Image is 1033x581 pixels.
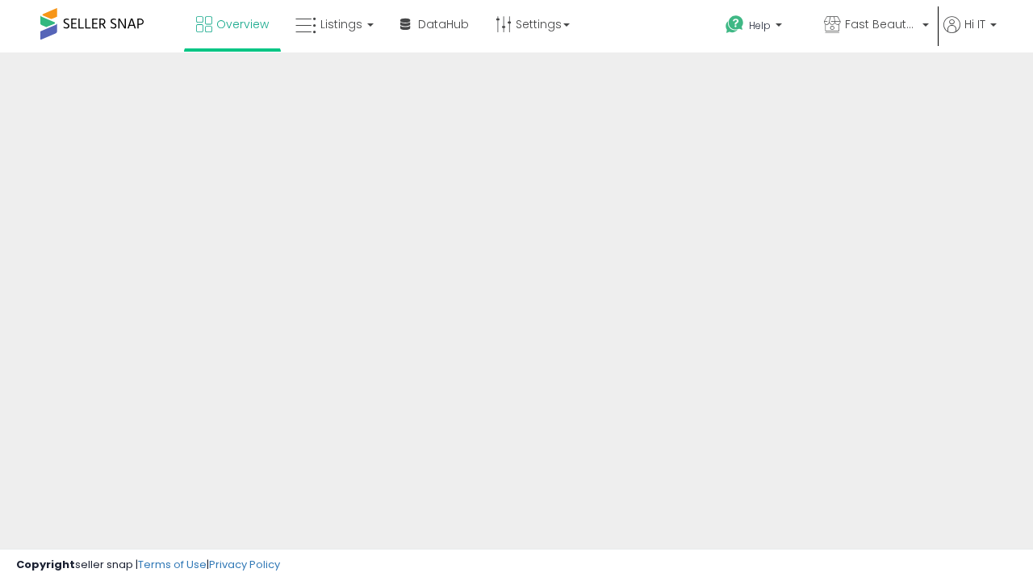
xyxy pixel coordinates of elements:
[943,16,997,52] a: Hi IT
[725,15,745,35] i: Get Help
[964,16,985,32] span: Hi IT
[216,16,269,32] span: Overview
[209,557,280,572] a: Privacy Policy
[320,16,362,32] span: Listings
[16,557,75,572] strong: Copyright
[16,558,280,573] div: seller snap | |
[713,2,809,52] a: Help
[845,16,918,32] span: Fast Beauty ([GEOGRAPHIC_DATA])
[749,19,771,32] span: Help
[138,557,207,572] a: Terms of Use
[418,16,469,32] span: DataHub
